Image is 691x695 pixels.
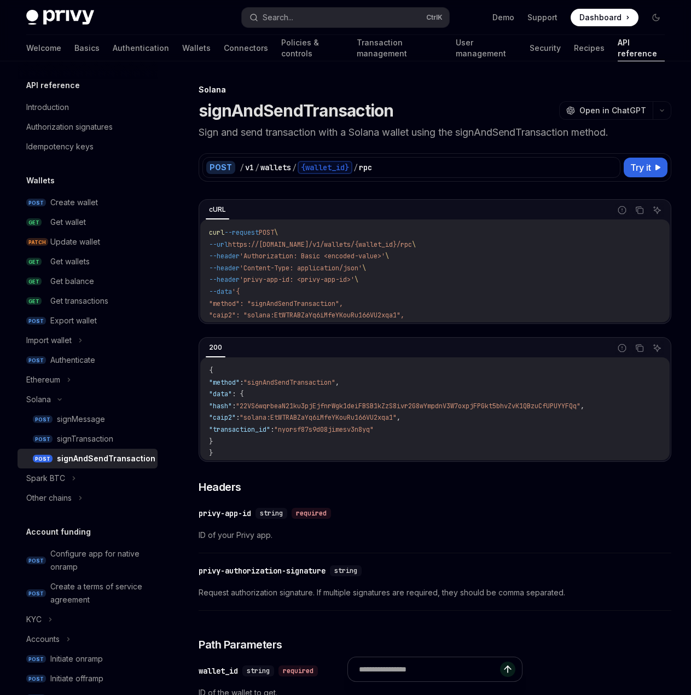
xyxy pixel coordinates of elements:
div: Get wallet [50,216,86,229]
span: "22VS6wqrbeaN21ku3pjEjfnrWgk1deiFBSB1kZzS8ivr2G8wYmpdnV3W7oxpjFPGkt5bhvZvK1QBzuCfUPUYYFQq" [236,402,580,410]
a: Idempotency keys [18,137,158,157]
span: --request [224,228,259,237]
a: POSTCreate a terms of service agreement [18,577,158,610]
div: required [292,508,331,519]
span: \ [412,240,416,249]
span: "caip2": "solana:EtWTRABZaYq6iMfeYKouRu166VU2xqa1", [209,311,404,320]
div: privy-app-id [199,508,251,519]
a: API reference [618,35,665,61]
button: Send message [500,662,515,677]
span: "solana:EtWTRABZaYq6iMfeYKouRu166VU2xqa1" [240,413,397,422]
span: Request authorization signature. If multiple signatures are required, they should be comma separa... [199,586,671,599]
button: Try it [624,158,667,177]
button: Report incorrect code [615,341,629,355]
span: : [240,378,243,387]
span: string [334,566,357,575]
div: Get balance [50,275,94,288]
div: KYC [26,613,42,626]
button: Copy the contents from the code block [632,203,647,217]
a: Demo [492,12,514,23]
a: PATCHUpdate wallet [18,232,158,252]
span: Ctrl K [426,13,443,22]
a: Security [530,35,561,61]
button: Search...CtrlK [242,8,449,27]
div: Spark BTC [26,472,65,485]
span: , [335,378,339,387]
span: GET [26,277,42,286]
div: Idempotency keys [26,140,94,153]
div: Accounts [26,633,60,646]
span: --header [209,252,240,260]
span: : [232,402,236,410]
div: signTransaction [57,432,113,445]
div: Update wallet [50,235,100,248]
span: --header [209,264,240,273]
a: Authorization signatures [18,117,158,137]
h1: signAndSendTransaction [199,101,394,120]
span: "hash" [209,402,232,410]
a: Introduction [18,97,158,117]
a: POSTsignAndSendTransaction [18,449,158,468]
div: privy-authorization-signature [199,565,326,576]
span: { [209,366,213,375]
span: curl [209,228,224,237]
button: Toggle dark mode [647,9,665,26]
a: Transaction management [357,35,443,61]
span: --url [209,240,228,249]
span: Try it [630,161,651,174]
div: Other chains [26,491,72,505]
h5: API reference [26,79,80,92]
div: Solana [26,393,51,406]
span: PATCH [26,238,48,246]
a: Support [527,12,558,23]
a: Authentication [113,35,169,61]
div: / [240,162,244,173]
span: POST [33,415,53,424]
div: Configure app for native onramp [50,547,151,574]
span: POST [259,228,274,237]
div: Search... [263,11,293,24]
span: POST [26,317,46,325]
span: "nyorsf87s9d08jimesv3n8yq" [274,425,374,434]
div: {wallet_id} [298,161,352,174]
a: POSTsignTransaction [18,429,158,449]
span: : [270,425,274,434]
a: Wallets [182,35,211,61]
button: Ask AI [650,203,664,217]
span: , [580,402,584,410]
div: Authorization signatures [26,120,113,134]
img: dark logo [26,10,94,25]
span: POST [26,675,46,683]
h5: Wallets [26,174,55,187]
div: cURL [206,203,229,216]
div: signAndSendTransaction [57,452,155,465]
span: "signAndSendTransaction" [243,378,335,387]
span: GET [26,218,42,227]
span: "data" [209,390,232,398]
a: POSTCreate wallet [18,193,158,212]
div: / [353,162,358,173]
span: "caip2" [209,413,236,422]
div: Initiate offramp [50,672,103,685]
span: GET [26,258,42,266]
a: Recipes [574,35,605,61]
span: "method": "signAndSendTransaction", [209,299,343,308]
span: "transaction_id" [209,425,270,434]
div: rpc [359,162,372,173]
span: GET [26,297,42,305]
button: Open in ChatGPT [559,101,653,120]
a: Basics [74,35,100,61]
span: \ [355,275,358,284]
div: Introduction [26,101,69,114]
div: Solana [199,84,671,95]
div: 200 [206,341,225,354]
span: : { [232,390,243,398]
span: ID of your Privy app. [199,529,671,542]
button: Ask AI [650,341,664,355]
a: GETGet wallet [18,212,158,232]
div: Initiate onramp [50,652,103,665]
span: \ [385,252,389,260]
span: "method" [209,378,240,387]
div: Get transactions [50,294,108,308]
span: POST [26,199,46,207]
